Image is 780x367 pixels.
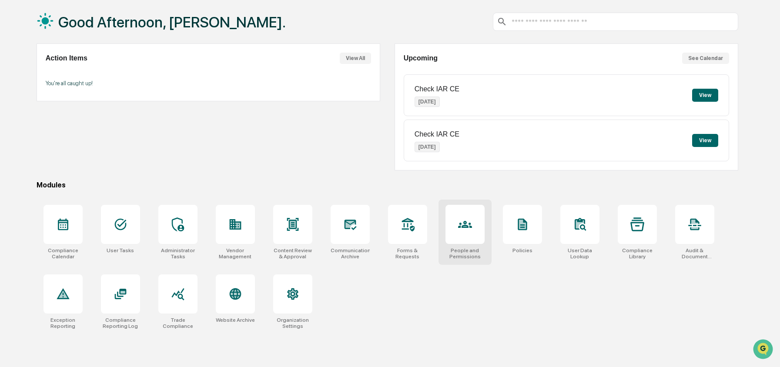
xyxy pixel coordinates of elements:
[340,53,371,64] button: View All
[30,67,143,75] div: Start new chat
[752,338,776,362] iframe: Open customer support
[5,123,58,138] a: 🔎Data Lookup
[675,247,714,260] div: Audit & Document Logs
[692,89,718,102] button: View
[415,97,440,107] p: [DATE]
[331,247,370,260] div: Communications Archive
[273,317,312,329] div: Organization Settings
[415,130,459,138] p: Check IAR CE
[512,247,532,254] div: Policies
[72,110,108,118] span: Attestations
[37,181,739,189] div: Modules
[9,127,16,134] div: 🔎
[101,317,140,329] div: Compliance Reporting Log
[415,142,440,152] p: [DATE]
[107,247,134,254] div: User Tasks
[9,110,16,117] div: 🖐️
[682,53,729,64] button: See Calendar
[9,67,24,82] img: 1746055101610-c473b297-6a78-478c-a979-82029cc54cd1
[273,247,312,260] div: Content Review & Approval
[560,247,599,260] div: User Data Lookup
[388,247,427,260] div: Forms & Requests
[692,134,718,147] button: View
[58,13,286,31] h1: Good Afternoon, [PERSON_NAME].
[17,110,56,118] span: Preclearance
[158,317,198,329] div: Trade Compliance
[60,106,111,122] a: 🗄️Attestations
[216,247,255,260] div: Vendor Management
[30,75,110,82] div: We're available if you need us!
[415,85,459,93] p: Check IAR CE
[216,317,255,323] div: Website Archive
[44,247,83,260] div: Compliance Calendar
[618,247,657,260] div: Compliance Library
[158,247,198,260] div: Administrator Tasks
[5,106,60,122] a: 🖐️Preclearance
[63,110,70,117] div: 🗄️
[46,80,372,87] p: You're all caught up!
[46,54,87,62] h2: Action Items
[44,317,83,329] div: Exception Reporting
[17,126,55,135] span: Data Lookup
[61,147,105,154] a: Powered byPylon
[9,18,158,32] p: How can we help?
[445,247,485,260] div: People and Permissions
[87,147,105,154] span: Pylon
[404,54,438,62] h2: Upcoming
[148,69,158,80] button: Start new chat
